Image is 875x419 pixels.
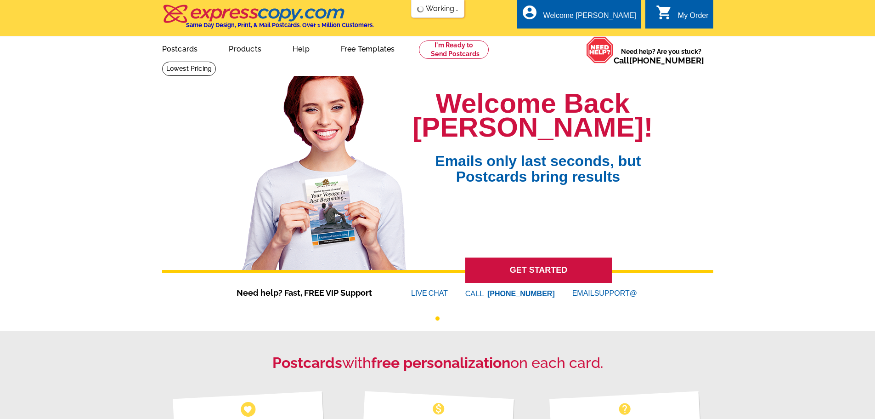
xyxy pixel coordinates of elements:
a: Products [214,37,276,59]
font: SUPPORT@ [594,288,638,299]
strong: free personalization [371,354,510,371]
a: Postcards [147,37,213,59]
h2: with on each card. [162,354,713,372]
i: account_circle [521,4,538,21]
a: Help [278,37,324,59]
a: Free Templates [326,37,410,59]
h4: Same Day Design, Print, & Mail Postcards. Over 1 Million Customers. [186,22,374,29]
span: monetization_on [431,402,446,416]
a: shopping_cart My Order [656,10,709,22]
div: Welcome [PERSON_NAME] [543,11,636,24]
span: Need help? Fast, FREE VIP Support [237,287,384,299]
i: shopping_cart [656,4,672,21]
span: Emails only last seconds, but Postcards bring results [423,139,653,184]
span: Call [614,56,704,65]
a: Same Day Design, Print, & Mail Postcards. Over 1 Million Customers. [162,11,374,29]
strong: Postcards [272,354,342,371]
img: help [586,36,614,63]
a: [PHONE_NUMBER] [629,56,704,65]
span: favorite [243,404,253,414]
div: My Order [678,11,709,24]
img: loading... [417,6,424,13]
font: LIVE [411,288,429,299]
a: GET STARTED [465,258,612,283]
h1: Welcome Back [PERSON_NAME]! [412,92,653,139]
img: welcome-back-logged-in.png [237,69,412,270]
a: LIVECHAT [411,289,448,297]
span: Need help? Are you stuck? [614,47,709,65]
span: help [617,402,632,416]
button: 1 of 1 [435,316,440,321]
